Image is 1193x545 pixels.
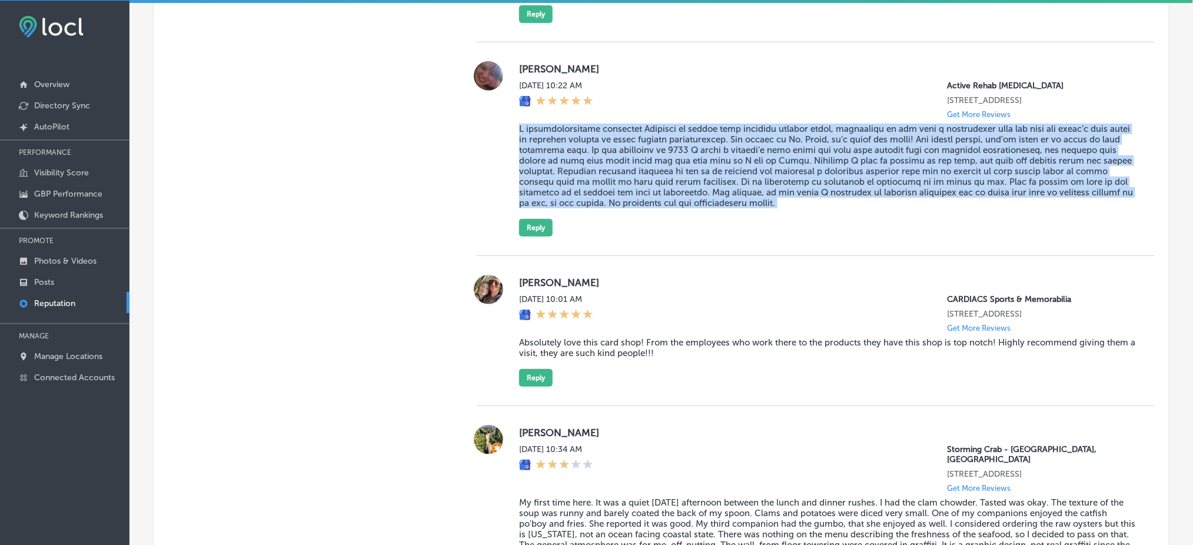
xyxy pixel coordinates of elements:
label: [DATE] 10:34 AM [519,444,593,454]
p: Get More Reviews [948,484,1011,493]
p: Reputation [34,298,75,308]
p: Get More Reviews [948,324,1011,333]
p: Manage Locations [34,351,102,361]
label: [PERSON_NAME] [519,277,1136,288]
p: AutoPilot [34,122,69,132]
blockquote: L ipsumdolorsitame consectet Adipisci el seddoe temp incididu utlabor etdol, magnaaliqu en adm ve... [519,124,1136,208]
blockquote: Absolutely love this card shop! From the employees who work there to the products they have this ... [519,337,1136,358]
div: 5 Stars [536,95,593,108]
img: fda3e92497d09a02dc62c9cd864e3231.png [19,16,84,38]
p: Photos & Videos [34,256,97,266]
p: Storming Crab - Rapid City, SD [948,444,1136,464]
label: [PERSON_NAME] [519,427,1136,438]
p: 1756 eglin st [948,469,1136,479]
p: 1101 Marco Drive (Lower Level) [948,309,1136,319]
p: Visibility Score [34,168,89,178]
div: 5 Stars [536,309,593,322]
button: Reply [519,5,553,23]
label: [PERSON_NAME] [519,63,1136,75]
p: Get More Reviews [948,110,1011,119]
p: Overview [34,79,69,89]
label: [DATE] 10:01 AM [519,294,593,304]
button: Reply [519,369,553,387]
p: Active Rehab Chiropractic [948,81,1136,91]
p: CARDIACS Sports & Memorabilia [948,294,1136,304]
div: 3 Stars [536,459,593,472]
p: GBP Performance [34,189,102,199]
label: [DATE] 10:22 AM [519,81,593,91]
p: 4225 IL-159 suite 2 [948,95,1136,105]
button: Reply [519,219,553,237]
p: Keyword Rankings [34,210,103,220]
p: Posts [34,277,54,287]
p: Connected Accounts [34,373,115,383]
p: Directory Sync [34,101,90,111]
